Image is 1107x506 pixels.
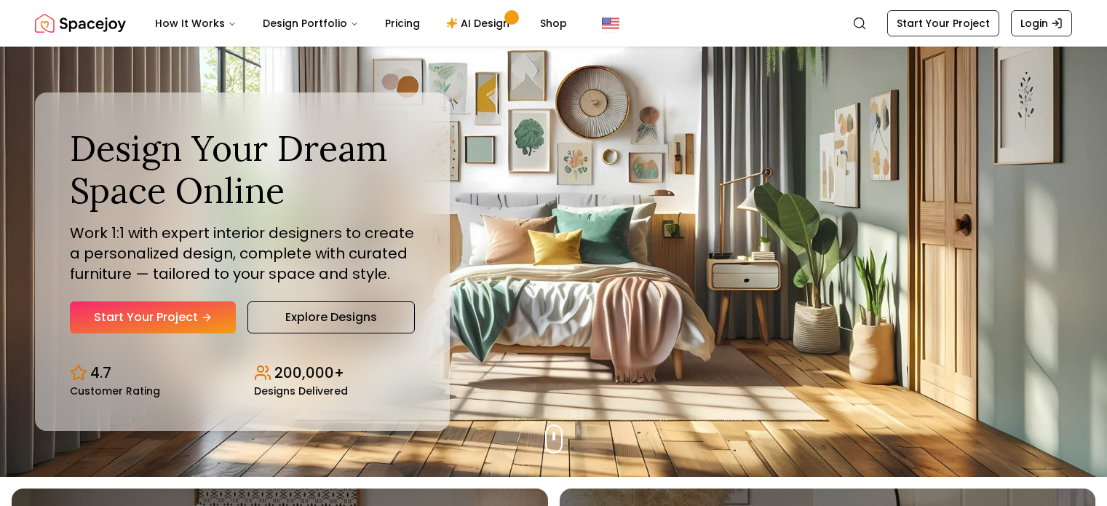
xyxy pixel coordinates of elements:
a: AI Design [435,9,525,38]
a: Shop [528,9,579,38]
nav: Main [143,9,579,38]
button: How It Works [143,9,248,38]
p: 4.7 [90,363,111,383]
a: Explore Designs [247,301,415,333]
p: 200,000+ [274,363,344,383]
a: Start Your Project [887,10,999,36]
a: Pricing [373,9,432,38]
div: Design stats [70,351,415,396]
img: United States [602,15,619,32]
small: Designs Delivered [254,386,348,396]
a: Login [1011,10,1072,36]
button: Design Portfolio [251,9,370,38]
small: Customer Rating [70,386,160,396]
h1: Design Your Dream Space Online [70,127,415,211]
img: Spacejoy Logo [35,9,126,38]
p: Work 1:1 with expert interior designers to create a personalized design, complete with curated fu... [70,223,415,284]
a: Spacejoy [35,9,126,38]
a: Start Your Project [70,301,236,333]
